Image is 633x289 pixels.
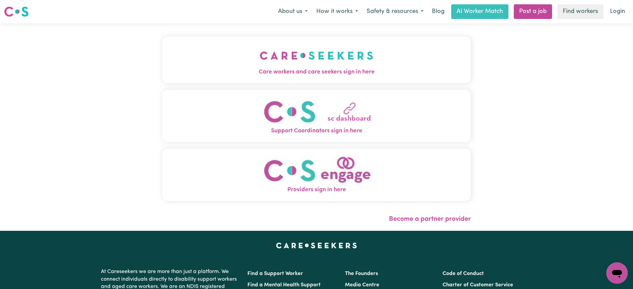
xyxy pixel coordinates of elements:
iframe: Button to launch messaging window [606,262,628,284]
a: AI Worker Match [451,4,508,19]
button: About us [274,5,312,19]
a: Media Centre [345,282,379,288]
span: Providers sign in here [162,186,471,194]
img: Careseekers logo [4,6,29,18]
button: Care workers and care seekers sign in here [162,37,471,83]
a: Careseekers home page [276,243,357,248]
a: Find workers [557,4,603,19]
a: Charter of Customer Service [443,282,513,288]
span: Care workers and care seekers sign in here [162,68,471,76]
button: Safety & resources [362,5,428,19]
a: Become a partner provider [389,216,471,222]
a: Careseekers logo [4,4,29,19]
button: Providers sign in here [162,149,471,201]
a: Login [606,4,629,19]
button: Support Coordinators sign in here [162,90,471,142]
span: Support Coordinators sign in here [162,127,471,135]
a: Post a job [514,4,552,19]
a: Code of Conduct [443,271,484,276]
a: The Founders [345,271,378,276]
a: Blog [428,4,449,19]
a: Find a Support Worker [247,271,303,276]
button: How it works [312,5,362,19]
